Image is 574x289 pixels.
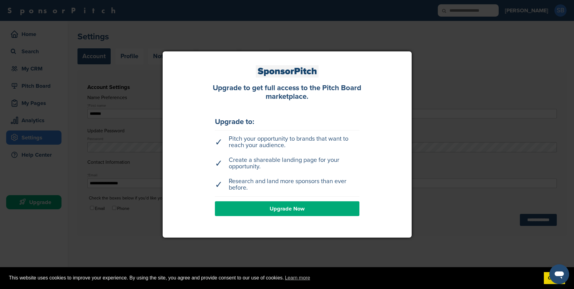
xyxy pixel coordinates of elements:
[9,273,539,283] span: This website uses cookies to improve your experience. By using the site, you agree and provide co...
[215,182,223,188] span: ✓
[215,175,359,194] li: Research and land more sponsors than ever before.
[215,133,359,152] li: Pitch your opportunity to brands that want to reach your audience.
[544,272,565,284] a: dismiss cookie message
[206,84,369,102] div: Upgrade to get full access to the Pitch Board marketplace.
[406,47,415,57] a: Close
[549,264,569,284] iframe: Button to launch messaging window
[284,273,311,283] a: learn more about cookies
[215,139,223,146] span: ✓
[215,118,359,126] div: Upgrade to:
[215,160,223,167] span: ✓
[215,201,359,216] a: Upgrade Now
[215,154,359,173] li: Create a shareable landing page for your opportunity.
